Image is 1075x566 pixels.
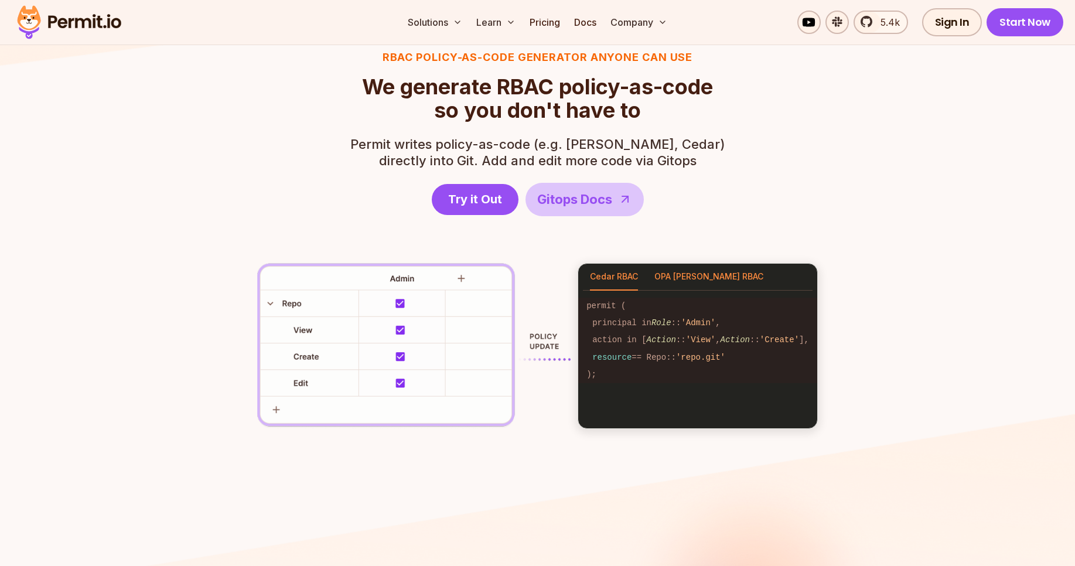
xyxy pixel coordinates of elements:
span: 'View' [686,335,715,345]
span: We generate RBAC policy-as-code [362,75,713,98]
p: directly into Git. Add and edit more code via Gitops [350,136,725,169]
button: Company [606,11,672,34]
code: == Repo:: [578,349,817,366]
a: 5.4k [854,11,908,34]
button: Cedar RBAC [590,264,638,291]
span: 5.4k [873,15,900,29]
span: 'Create' [760,335,799,345]
span: Try it Out [448,191,502,207]
span: Action [721,335,750,345]
a: Docs [569,11,601,34]
img: Permit logo [12,2,127,42]
a: Sign In [922,8,982,36]
a: Gitops Docs [525,183,644,216]
span: Gitops Docs [537,190,612,209]
span: 'repo.git' [676,353,725,362]
h3: RBAC Policy-as-code generator anyone can use [350,49,725,66]
a: Try it Out [432,184,518,215]
button: OPA [PERSON_NAME] RBAC [654,264,763,291]
code: principal in :: , [578,315,817,332]
code: permit ( [578,298,817,315]
span: Action [647,335,676,345]
span: 'Admin' [681,318,715,328]
span: Permit writes policy-as-code (e.g. [PERSON_NAME], Cedar) [350,136,725,152]
span: Role [651,318,671,328]
button: Solutions [403,11,467,34]
a: Pricing [525,11,565,34]
code: action in [ :: , :: ], [578,332,817,349]
span: resource [592,353,632,362]
h2: so you don't have to [362,75,713,122]
code: ); [578,366,817,383]
button: Learn [472,11,520,34]
a: Start Now [987,8,1063,36]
